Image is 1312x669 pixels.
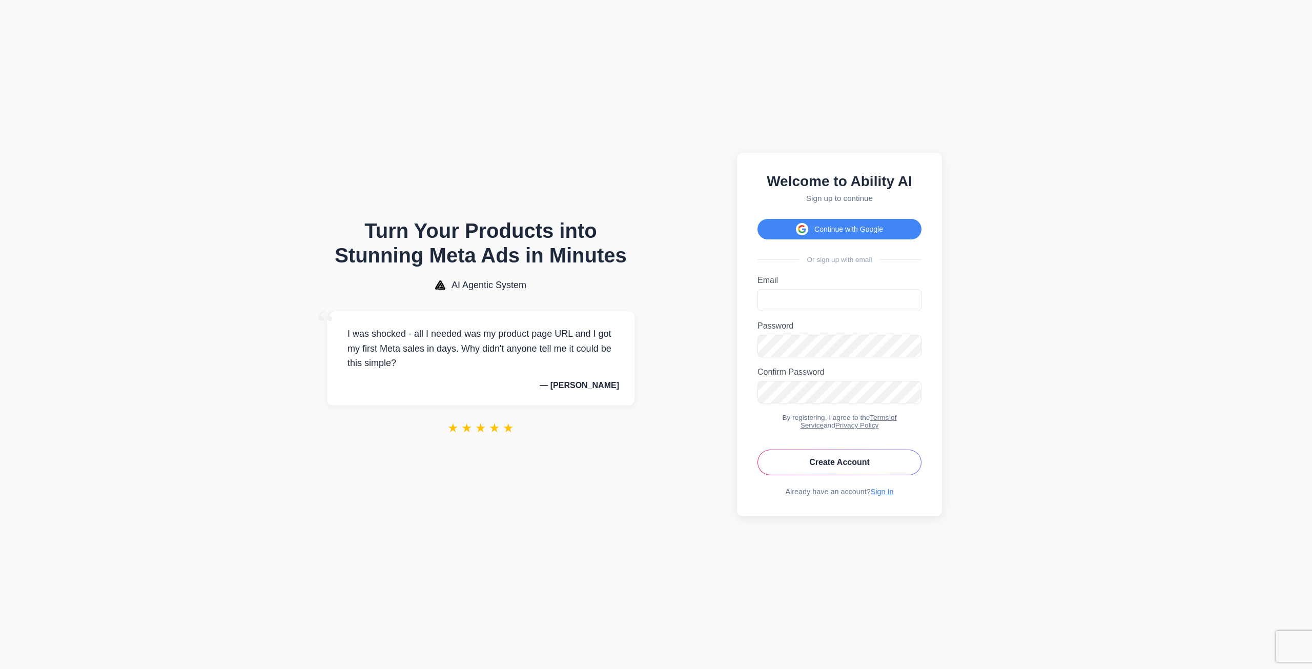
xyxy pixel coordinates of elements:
a: Sign In [871,488,894,496]
span: ★ [461,421,473,435]
p: I was shocked - all I needed was my product page URL and I got my first Meta sales in days. Why d... [342,327,619,371]
button: Continue with Google [757,219,921,239]
p: Sign up to continue [757,194,921,202]
label: Password [757,321,921,331]
a: Privacy Policy [835,421,879,429]
div: Or sign up with email [757,256,921,263]
img: AI Agentic System Logo [435,280,445,290]
label: Confirm Password [757,368,921,377]
h1: Turn Your Products into Stunning Meta Ads in Minutes [327,218,634,268]
div: By registering, I agree to the and [757,414,921,429]
span: ★ [447,421,459,435]
h2: Welcome to Ability AI [757,173,921,190]
span: AI Agentic System [452,280,526,291]
a: Terms of Service [801,414,897,429]
label: Email [757,276,921,285]
span: ★ [475,421,486,435]
span: ★ [489,421,500,435]
button: Create Account [757,450,921,475]
div: Already have an account? [757,488,921,496]
p: — [PERSON_NAME] [342,381,619,390]
span: “ [317,301,335,348]
span: ★ [503,421,514,435]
